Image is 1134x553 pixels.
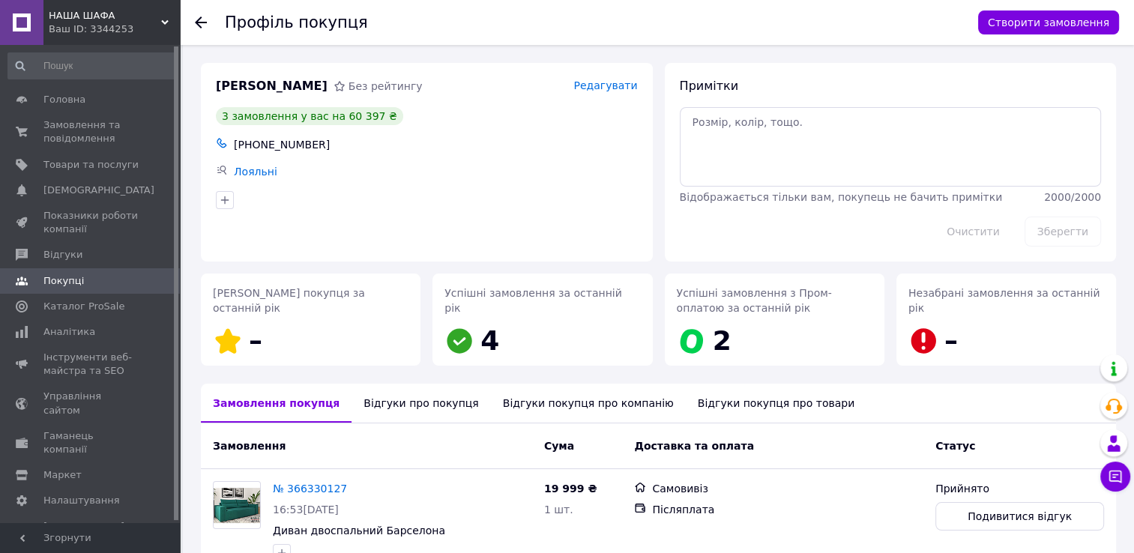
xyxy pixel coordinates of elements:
span: Головна [43,93,85,106]
span: Налаштування [43,494,120,507]
span: Показники роботи компанії [43,209,139,236]
a: Лояльні [234,166,277,178]
button: Чат з покупцем [1100,462,1130,492]
span: НАША ШАФА [49,9,161,22]
div: [PHONE_NUMBER] [231,134,641,155]
span: Редагувати [573,79,637,91]
span: [DEMOGRAPHIC_DATA] [43,184,154,197]
span: Успішні замовлення з Пром-оплатою за останній рік [677,287,832,314]
div: Прийнято [935,481,1104,496]
span: Cума [544,440,574,452]
button: Подивитися відгук [935,502,1104,531]
span: Примітки [680,79,738,93]
div: Відгуки покупця про компанію [491,384,686,423]
span: Доставка та оплата [634,440,754,452]
span: [PERSON_NAME] покупця за останній рік [213,287,365,314]
span: Каталог ProSale [43,300,124,313]
span: Покупці [43,274,84,288]
div: Ваш ID: 3344253 [49,22,180,36]
span: Успішні замовлення за останній рік [444,287,621,314]
span: Замовлення та повідомлення [43,118,139,145]
span: Подивитися відгук [968,509,1072,524]
span: Відображається тільки вам, покупець не бачить примітки [680,191,1003,203]
div: Замовлення покупця [201,384,352,423]
div: Післяплата [652,502,923,517]
span: Гаманець компанії [43,429,139,456]
span: Управління сайтом [43,390,139,417]
span: Незабрані замовлення за останній рік [908,287,1100,314]
span: Аналітика [43,325,95,339]
span: – [249,325,262,356]
h1: Профіль покупця [225,13,368,31]
span: Відгуки [43,248,82,262]
div: 3 замовлення у вас на 60 397 ₴ [216,107,403,125]
span: Замовлення [213,440,286,452]
a: Фото товару [213,481,261,529]
input: Пошук [7,52,177,79]
span: 1 шт. [544,504,573,516]
img: Фото товару [214,488,260,523]
span: 16:53[DATE] [273,504,339,516]
span: Статус [935,440,975,452]
span: Маркет [43,468,82,482]
a: № 366330127 [273,483,347,495]
span: Товари та послуги [43,158,139,172]
span: [PERSON_NAME] [216,78,328,95]
span: – [944,325,958,356]
button: Створити замовлення [978,10,1119,34]
span: 19 999 ₴ [544,483,597,495]
span: Інструменти веб-майстра та SEO [43,351,139,378]
div: Відгуки покупця про товари [686,384,866,423]
div: Повернутися назад [195,15,207,30]
div: Самовивіз [652,481,923,496]
a: Диван двоспальний Барселона [273,525,445,537]
span: 2000 / 2000 [1044,191,1101,203]
span: Без рейтингу [349,80,423,92]
span: 4 [480,325,499,356]
span: 2 [713,325,732,356]
div: Відгуки про покупця [352,384,490,423]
